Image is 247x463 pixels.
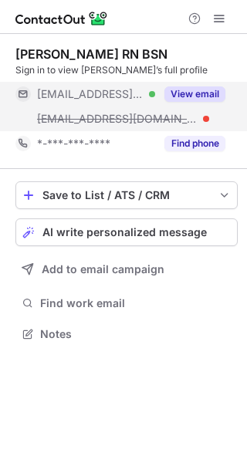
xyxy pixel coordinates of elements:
button: AI write personalized message [15,218,238,246]
button: Add to email campaign [15,255,238,283]
span: Add to email campaign [42,263,164,275]
button: Find work email [15,292,238,314]
span: Notes [40,327,232,341]
div: Sign in to view [PERSON_NAME]’s full profile [15,63,238,77]
span: [EMAIL_ADDRESS][DOMAIN_NAME] [37,112,198,126]
button: Notes [15,323,238,345]
button: Reveal Button [164,86,225,102]
span: [EMAIL_ADDRESS][DOMAIN_NAME] [37,87,144,101]
button: Reveal Button [164,136,225,151]
span: Find work email [40,296,232,310]
div: [PERSON_NAME] RN BSN [15,46,167,62]
button: save-profile-one-click [15,181,238,209]
span: AI write personalized message [42,226,207,238]
div: Save to List / ATS / CRM [42,189,211,201]
img: ContactOut v5.3.10 [15,9,108,28]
